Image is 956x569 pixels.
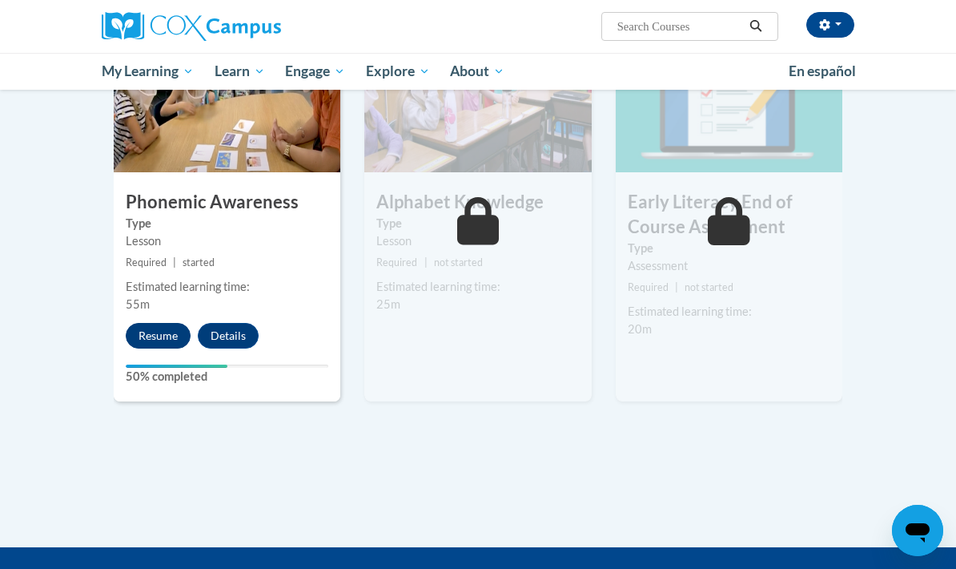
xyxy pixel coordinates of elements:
button: Resume [126,323,191,349]
span: 55m [126,297,150,311]
span: Required [126,256,167,268]
span: Explore [366,62,430,81]
img: Course Image [364,12,591,172]
h3: Early Literacy End of Course Assessment [616,190,842,240]
span: 20m [628,322,652,336]
span: Engage [285,62,345,81]
a: Engage [275,53,355,90]
img: Course Image [616,12,842,172]
img: Course Image [114,12,340,172]
iframe: Button to launch messaging window [892,505,943,556]
a: My Learning [91,53,204,90]
h3: Phonemic Awareness [114,190,340,215]
span: Learn [215,62,265,81]
div: Main menu [90,53,866,90]
h3: Alphabet Knowledge [364,190,591,215]
a: Explore [355,53,440,90]
div: Estimated learning time: [376,278,579,296]
div: Assessment [628,257,830,275]
div: Lesson [126,232,328,250]
span: About [450,62,504,81]
span: not started [685,281,733,293]
label: Type [628,240,830,257]
span: | [424,256,428,268]
span: Required [628,281,669,293]
button: Search [744,17,768,36]
div: Your progress [126,365,227,368]
div: Lesson [376,232,579,250]
button: Account Settings [806,12,854,38]
span: En español [789,63,856,79]
a: Learn [204,53,275,90]
a: En español [778,54,866,88]
span: | [173,256,176,268]
span: | [675,281,678,293]
button: Details [198,323,259,349]
span: My Learning [102,62,194,81]
a: Cox Campus [102,12,336,41]
input: Search Courses [616,17,744,36]
img: Cox Campus [102,12,281,41]
label: Type [376,215,579,232]
span: Required [376,256,417,268]
a: About [440,53,516,90]
div: Estimated learning time: [126,278,328,296]
label: 50% completed [126,368,328,385]
span: not started [434,256,483,268]
span: started [183,256,215,268]
div: Estimated learning time: [628,303,830,321]
span: 25m [376,297,400,311]
label: Type [126,215,328,232]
